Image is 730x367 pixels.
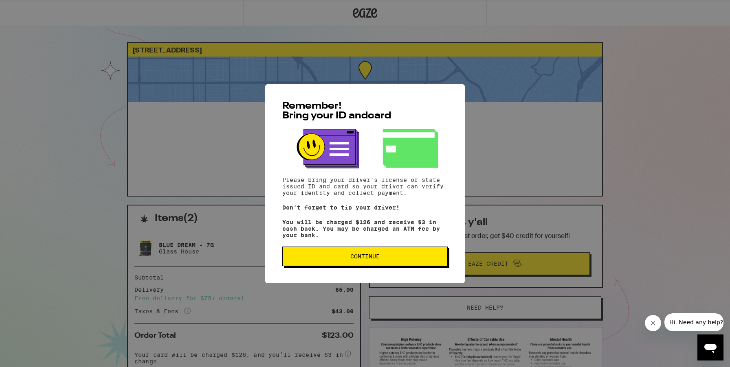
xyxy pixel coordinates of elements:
iframe: Close message [645,315,661,331]
span: Continue [350,253,380,259]
button: Continue [282,247,448,266]
p: Please bring your driver's license or state issued ID and card so your driver can verify your ide... [282,177,448,196]
p: Don't forget to tip your driver! [282,204,448,211]
iframe: Message from company [664,313,723,331]
span: Remember! Bring your ID and card [282,101,391,121]
p: You will be charged $126 and receive $3 in cash back. You may be charged an ATM fee by your bank. [282,219,448,238]
iframe: Button to launch messaging window [697,334,723,360]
